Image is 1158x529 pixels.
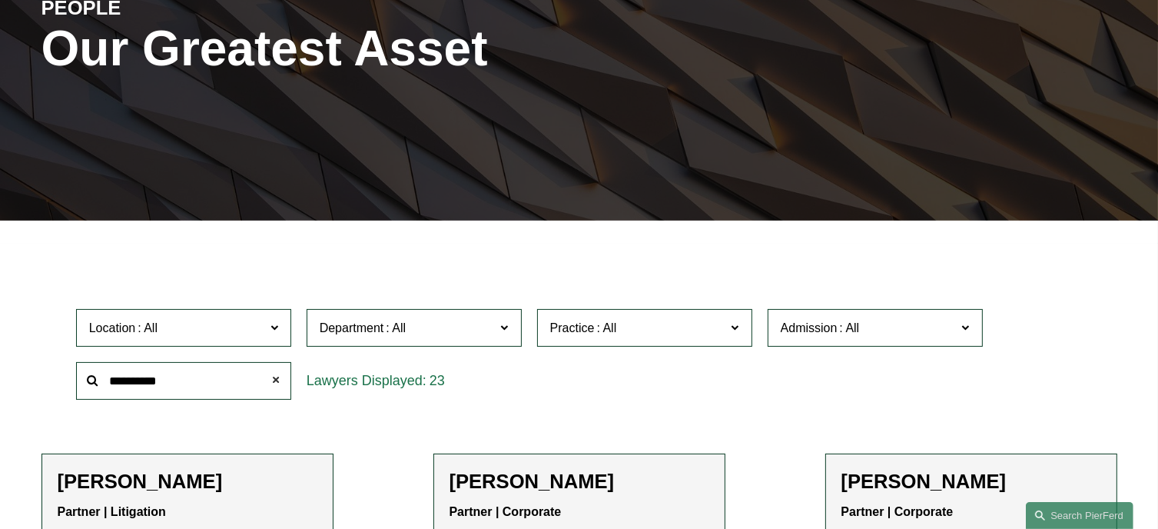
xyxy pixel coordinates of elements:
a: Search this site [1026,502,1133,529]
strong: Partner | Corporate [841,505,954,518]
span: 23 [430,373,445,388]
span: Admission [781,321,838,334]
span: Department [320,321,384,334]
h1: Our Greatest Asset [41,21,758,77]
h2: [PERSON_NAME] [841,470,1101,494]
span: Location [89,321,136,334]
span: Practice [550,321,595,334]
strong: Partner | Corporate [450,505,562,518]
h2: [PERSON_NAME] [450,470,709,494]
h2: [PERSON_NAME] [58,470,317,494]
